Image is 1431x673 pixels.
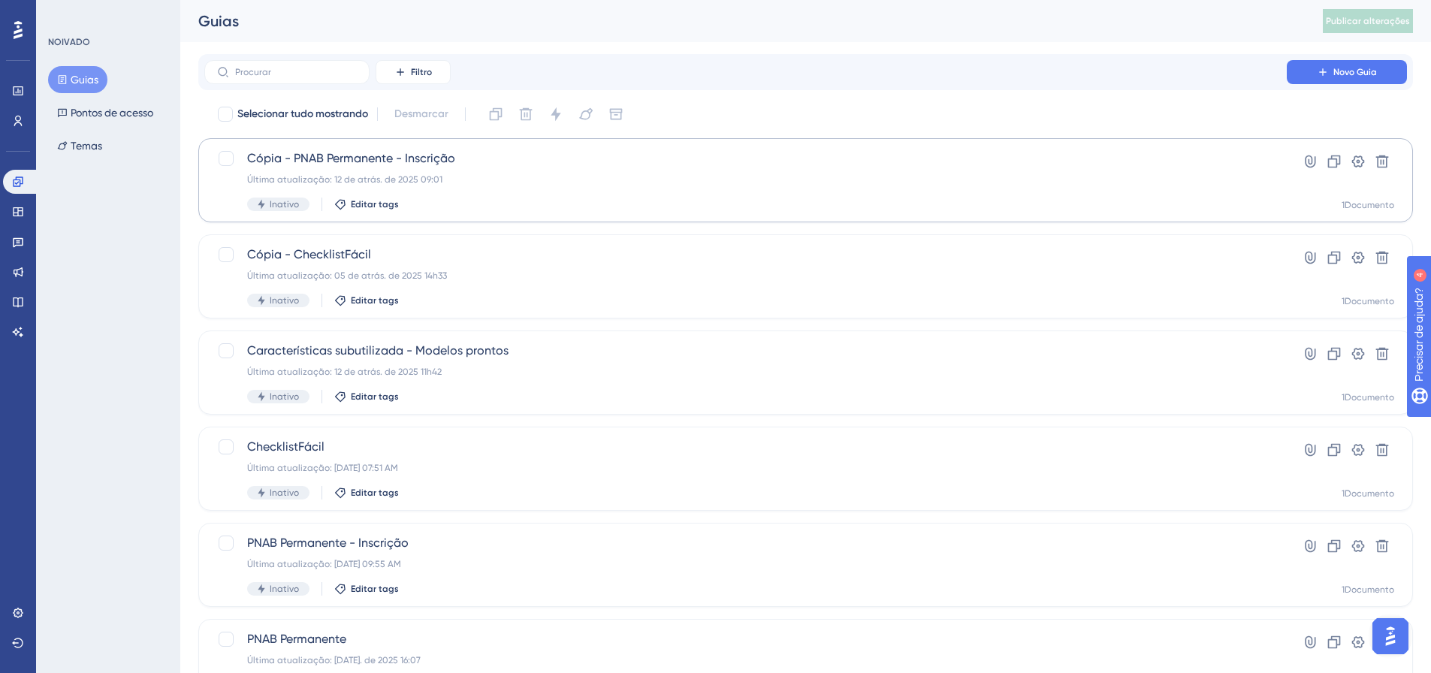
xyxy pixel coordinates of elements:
[247,536,409,550] font: PNAB Permanente - Inscrição
[411,67,432,77] font: Filtro
[334,391,399,403] button: Editar tags
[247,270,447,281] font: Última atualização: 05 de atrás. de 2025 14h33
[247,367,442,377] font: Última atualização: 12 de atrás. de 2025 11h42
[270,295,299,306] font: Inativo
[351,584,399,594] font: Editar tags
[48,37,90,47] font: NOIVADO
[1342,296,1394,306] font: 1Documento
[334,198,399,210] button: Editar tags
[71,140,102,152] font: Temas
[247,151,455,165] font: Cópia - PNAB Permanente - Inscrição
[1333,67,1377,77] font: Novo Guia
[1323,9,1413,33] button: Publicar alterações
[270,584,299,594] font: Inativo
[71,74,98,86] font: Guias
[247,174,442,185] font: Última atualização: 12 de atrás. de 2025 09:01
[351,391,399,402] font: Editar tags
[351,487,399,498] font: Editar tags
[334,583,399,595] button: Editar tags
[48,132,111,159] button: Temas
[1342,584,1394,595] font: 1Documento
[1287,60,1407,84] button: Novo Guia
[247,343,509,358] font: Características subutilizada - Modelos prontos
[1368,614,1413,659] iframe: Iniciador do Assistente de IA do UserGuiding
[247,632,346,646] font: PNAB Permanente
[48,99,162,126] button: Pontos de acesso
[235,67,357,77] input: Procurar
[247,463,398,473] font: Última atualização: [DATE] 07:51 AM
[48,66,107,93] button: Guias
[247,559,401,569] font: Última atualização: [DATE] 09:55 AM
[394,107,448,120] font: Desmarcar
[71,107,153,119] font: Pontos de acesso
[351,295,399,306] font: Editar tags
[270,391,299,402] font: Inativo
[270,487,299,498] font: Inativo
[387,101,456,128] button: Desmarcar
[351,199,399,210] font: Editar tags
[237,107,368,120] font: Selecionar tudo mostrando
[35,7,129,18] font: Precisar de ajuda?
[376,60,451,84] button: Filtro
[1342,392,1394,403] font: 1Documento
[1326,16,1410,26] font: Publicar alterações
[140,9,144,17] font: 4
[270,199,299,210] font: Inativo
[247,655,421,665] font: Última atualização: [DATE]. de 2025 16:07
[1342,488,1394,499] font: 1Documento
[334,294,399,306] button: Editar tags
[334,487,399,499] button: Editar tags
[1342,200,1394,210] font: 1Documento
[198,12,239,30] font: Guias
[247,439,325,454] font: ChecklistFácil
[247,247,371,261] font: Cópia - ChecklistFácil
